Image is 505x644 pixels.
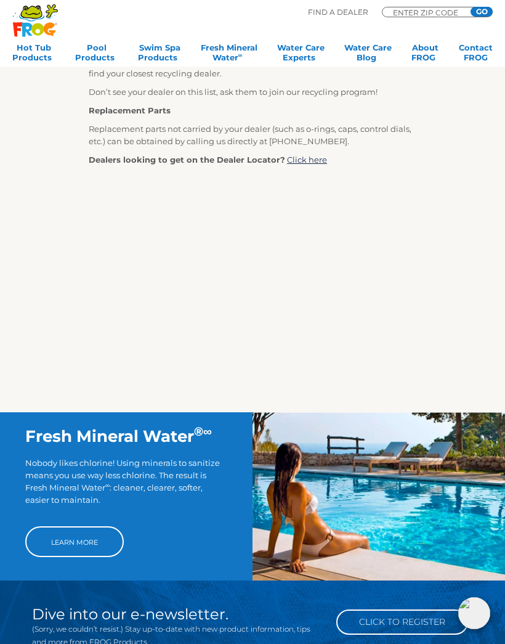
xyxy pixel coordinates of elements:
[238,52,243,59] sup: ∞
[194,424,203,439] sup: ®
[336,609,468,635] a: Click to Register
[89,123,416,147] p: Replacement parts not carried by your dealer (such as o-rings, caps, control dials, etc.) can be ...
[344,43,392,67] a: Water CareBlog
[89,190,434,385] iframe: FROG® Products for Pools
[75,43,118,67] a: PoolProducts
[411,43,439,67] a: AboutFROG
[32,606,323,622] h2: Dive into our e-newsletter.
[89,86,416,98] p: Don’t see your dealer on this list, ask them to join our recycling program!
[277,43,325,67] a: Water CareExperts
[252,412,505,581] img: img-truth-about-salt-fpo
[458,597,490,629] img: openIcon
[459,43,493,67] a: ContactFROG
[25,426,227,446] h2: Fresh Mineral Water
[89,105,171,115] strong: Replacement Parts
[25,457,227,514] p: Nobody likes chlorine! Using minerals to sanitize means you use way less chlorine. The result is ...
[471,7,493,17] input: GO
[138,43,181,67] a: Swim SpaProducts
[287,155,327,165] a: Click here
[308,7,368,18] p: Find A Dealer
[201,43,257,67] a: Fresh MineralWater∞
[203,424,212,439] sup: ∞
[12,43,55,67] a: Hot TubProducts
[25,526,124,557] a: Learn More
[392,9,466,15] input: Zip Code Form
[89,155,285,165] strong: Dealers looking to get on the Dealer Locator?
[105,482,110,489] sup: ∞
